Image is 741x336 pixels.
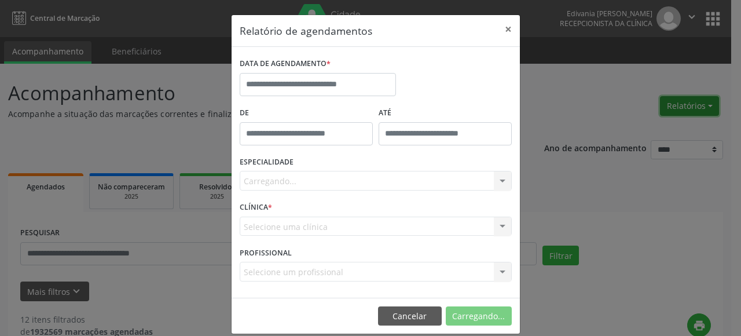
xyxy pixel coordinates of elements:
[240,244,292,262] label: PROFISSIONAL
[446,306,512,326] button: Carregando...
[240,154,294,171] label: ESPECIALIDADE
[240,104,373,122] label: De
[378,306,442,326] button: Cancelar
[240,55,331,73] label: DATA DE AGENDAMENTO
[497,15,520,43] button: Close
[240,23,372,38] h5: Relatório de agendamentos
[379,104,512,122] label: ATÉ
[240,199,272,217] label: CLÍNICA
